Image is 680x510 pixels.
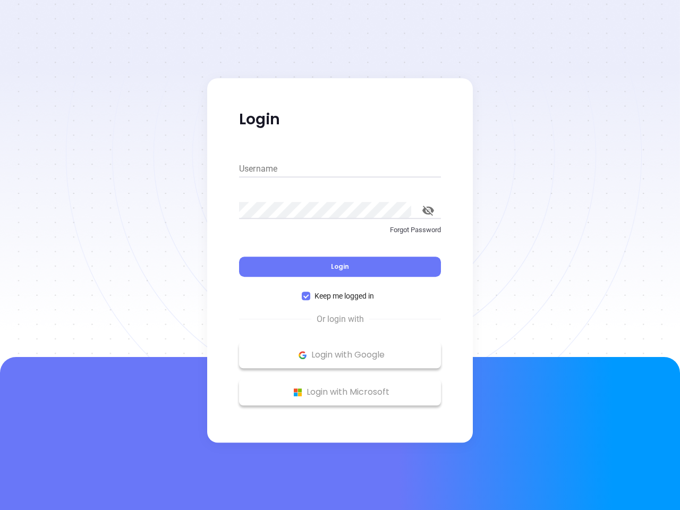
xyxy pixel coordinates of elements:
span: Keep me logged in [310,290,378,302]
span: Or login with [311,313,369,326]
button: Login [239,257,441,277]
p: Login with Microsoft [244,384,436,400]
p: Login with Google [244,347,436,363]
img: Microsoft Logo [291,386,304,399]
p: Login [239,110,441,129]
img: Google Logo [296,348,309,362]
a: Forgot Password [239,225,441,244]
button: toggle password visibility [415,198,441,223]
span: Login [331,262,349,271]
button: Microsoft Logo Login with Microsoft [239,379,441,405]
button: Google Logo Login with Google [239,342,441,368]
p: Forgot Password [239,225,441,235]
